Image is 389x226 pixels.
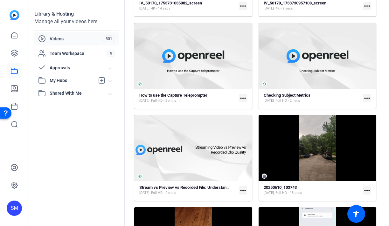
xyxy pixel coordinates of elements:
span: 501 [103,35,115,42]
mat-expansion-panel-header: My Hubs [34,74,119,87]
div: Manage all your videos here [34,18,119,25]
span: [DATE] [139,190,149,195]
span: 4K - 14 secs [151,6,170,11]
a: IV_50170_1753730957108_screen[DATE]4K - 9 secs [264,1,361,11]
mat-icon: more_horiz [239,186,247,195]
strong: IV_50170_1753731035082_screen [139,1,202,5]
span: Team Workspace [50,50,107,57]
a: Stream vs Preview vs Recorded File: Understanding what you see in an OpenReel Session[DATE]Full H... [139,185,236,195]
span: Full HD - 18 secs [275,190,302,195]
strong: How to use the Capture Teleprompter [139,93,207,98]
span: [DATE] [264,190,274,195]
span: 9 [107,50,115,57]
span: [DATE] [139,6,149,11]
mat-expansion-panel-header: Approvals [34,61,119,74]
span: [DATE] [139,98,149,103]
mat-icon: more_horiz [363,94,371,102]
mat-icon: more_horiz [363,2,371,10]
span: Shared With Me [50,90,109,97]
a: How to use the Capture Teleprompter[DATE]Full HD - 2 mins [139,93,236,103]
span: [DATE] [264,6,274,11]
span: Approvals [50,65,109,71]
a: Checking Subject Metrics[DATE]Full HD - 2 mins [264,93,361,103]
mat-icon: more_horiz [239,2,247,10]
strong: IV_50170_1753730957108_screen [264,1,326,5]
span: [DATE] [264,98,274,103]
span: Full HD - 2 mins [275,98,301,103]
a: IV_50170_1753731035082_screen[DATE]4K - 14 secs [139,1,236,11]
mat-expansion-panel-header: Shared With Me [34,87,119,99]
span: 4K - 9 secs [275,6,293,11]
div: Library & Hosting [34,10,119,18]
img: blue-gradient.svg [10,10,19,20]
a: 20250610_103743[DATE]Full HD - 18 secs [264,185,361,195]
span: Videos [50,36,103,42]
strong: Checking Subject Metrics [264,93,310,98]
mat-icon: accessibility [352,210,360,218]
mat-icon: more_horiz [363,186,371,195]
span: Full HD - 2 mins [151,190,176,195]
span: My Hubs [50,77,95,84]
strong: Stream vs Preview vs Recorded File: Understanding what you see in an OpenReel Session [139,185,303,190]
div: SM [7,201,22,216]
strong: 20250610_103743 [264,185,297,190]
span: Full HD - 2 mins [151,98,176,103]
mat-icon: more_horiz [239,94,247,102]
